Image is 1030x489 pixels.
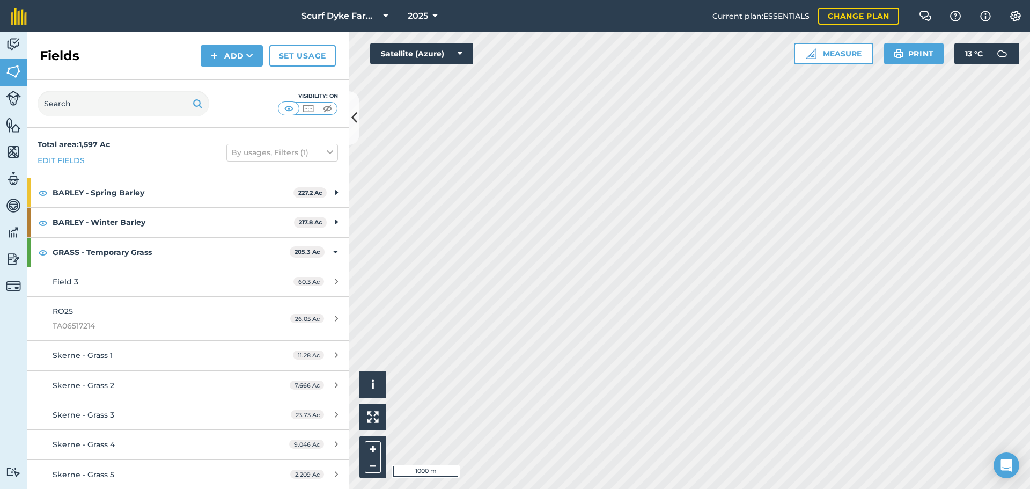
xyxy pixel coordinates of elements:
[53,178,293,207] strong: BARLEY - Spring Barley
[38,91,209,116] input: Search
[269,45,336,67] a: Set usage
[408,10,428,23] span: 2025
[38,246,48,259] img: svg+xml;base64,PHN2ZyB4bWxucz0iaHR0cDovL3d3dy53My5vcmcvMjAwMC9zdmciIHdpZHRoPSIxOCIgaGVpZ2h0PSIyNC...
[6,467,21,477] img: svg+xml;base64,PD94bWwgdmVyc2lvbj0iMS4wIiBlbmNvZGluZz0idXRmLTgiPz4KPCEtLSBHZW5lcmF0b3I6IEFkb2JlIE...
[293,277,324,286] span: 60.3 Ac
[38,186,48,199] img: svg+xml;base64,PHN2ZyB4bWxucz0iaHR0cDovL3d3dy53My5vcmcvMjAwMC9zdmciIHdpZHRoPSIxOCIgaGVpZ2h0PSIyNC...
[293,351,324,360] span: 11.28 Ac
[712,10,810,22] span: Current plan : ESSENTIALS
[919,11,932,21] img: Two speech bubbles overlapping with the left bubble in the forefront
[949,11,962,21] img: A question mark icon
[991,43,1013,64] img: svg+xml;base64,PD94bWwgdmVyc2lvbj0iMS4wIiBlbmNvZGluZz0idXRmLTgiPz4KPCEtLSBHZW5lcmF0b3I6IEFkb2JlIE...
[894,47,904,60] img: svg+xml;base64,PHN2ZyB4bWxucz0iaHR0cDovL3d3dy53My5vcmcvMjAwMC9zdmciIHdpZHRoPSIxOSIgaGVpZ2h0PSIyNC...
[6,251,21,267] img: svg+xml;base64,PD94bWwgdmVyc2lvbj0iMS4wIiBlbmNvZGluZz0idXRmLTgiPz4KPCEtLSBHZW5lcmF0b3I6IEFkb2JlIE...
[301,103,315,114] img: svg+xml;base64,PHN2ZyB4bWxucz0iaHR0cDovL3d3dy53My5vcmcvMjAwMC9zdmciIHdpZHRoPSI1MCIgaGVpZ2h0PSI0MC...
[193,97,203,110] img: svg+xml;base64,PHN2ZyB4bWxucz0iaHR0cDovL3d3dy53My5vcmcvMjAwMC9zdmciIHdpZHRoPSIxOSIgaGVpZ2h0PSIyNC...
[367,411,379,423] img: Four arrows, one pointing top left, one top right, one bottom right and the last bottom left
[299,218,322,226] strong: 217.8 Ac
[226,144,338,161] button: By usages, Filters (1)
[53,410,114,420] span: Skerne - Grass 3
[6,37,21,53] img: svg+xml;base64,PD94bWwgdmVyc2lvbj0iMS4wIiBlbmNvZGluZz0idXRmLTgiPz4KPCEtLSBHZW5lcmF0b3I6IEFkb2JlIE...
[278,92,338,100] div: Visibility: On
[27,178,349,207] div: BARLEY - Spring Barley227.2 Ac
[6,63,21,79] img: svg+xml;base64,PHN2ZyB4bWxucz0iaHR0cDovL3d3dy53My5vcmcvMjAwMC9zdmciIHdpZHRoPSI1NiIgaGVpZ2h0PSI2MC...
[27,208,349,237] div: BARLEY - Winter Barley217.8 Ac
[365,457,381,473] button: –
[201,45,263,67] button: Add
[27,430,349,459] a: Skerne - Grass 49.046 Ac
[53,306,73,316] span: RO25
[40,47,79,64] h2: Fields
[954,43,1019,64] button: 13 °C
[27,267,349,296] a: Field 360.3 Ac
[53,277,78,287] span: Field 3
[53,470,114,479] span: Skerne - Grass 5
[53,440,115,449] span: Skerne - Grass 4
[980,10,991,23] img: svg+xml;base64,PHN2ZyB4bWxucz0iaHR0cDovL3d3dy53My5vcmcvMjAwMC9zdmciIHdpZHRoPSIxNyIgaGVpZ2h0PSIxNy...
[365,441,381,457] button: +
[295,248,320,256] strong: 205.3 Ac
[6,91,21,106] img: svg+xml;base64,PD94bWwgdmVyc2lvbj0iMS4wIiBlbmNvZGluZz0idXRmLTgiPz4KPCEtLSBHZW5lcmF0b3I6IEFkb2JlIE...
[38,155,85,166] a: Edit fields
[301,10,379,23] span: Scurf Dyke Farm COU
[291,410,324,419] span: 23.73 Ac
[1009,11,1022,21] img: A cog icon
[994,452,1019,478] div: Open Intercom Messenger
[53,381,114,390] span: Skerne - Grass 2
[298,189,322,196] strong: 227.2 Ac
[27,460,349,489] a: Skerne - Grass 52.209 Ac
[818,8,899,25] a: Change plan
[27,371,349,400] a: Skerne - Grass 27.666 Ac
[289,440,324,449] span: 9.046 Ac
[53,320,254,332] span: TA06517214
[6,171,21,187] img: svg+xml;base64,PD94bWwgdmVyc2lvbj0iMS4wIiBlbmNvZGluZz0idXRmLTgiPz4KPCEtLSBHZW5lcmF0b3I6IEFkb2JlIE...
[321,103,334,114] img: svg+xml;base64,PHN2ZyB4bWxucz0iaHR0cDovL3d3dy53My5vcmcvMjAwMC9zdmciIHdpZHRoPSI1MCIgaGVpZ2h0PSI0MC...
[6,144,21,160] img: svg+xml;base64,PHN2ZyB4bWxucz0iaHR0cDovL3d3dy53My5vcmcvMjAwMC9zdmciIHdpZHRoPSI1NiIgaGVpZ2h0PSI2MC...
[6,224,21,240] img: svg+xml;base64,PD94bWwgdmVyc2lvbj0iMS4wIiBlbmNvZGluZz0idXRmLTgiPz4KPCEtLSBHZW5lcmF0b3I6IEFkb2JlIE...
[11,8,27,25] img: fieldmargin Logo
[6,198,21,214] img: svg+xml;base64,PD94bWwgdmVyc2lvbj0iMS4wIiBlbmNvZGluZz0idXRmLTgiPz4KPCEtLSBHZW5lcmF0b3I6IEFkb2JlIE...
[794,43,873,64] button: Measure
[359,371,386,398] button: i
[282,103,296,114] img: svg+xml;base64,PHN2ZyB4bWxucz0iaHR0cDovL3d3dy53My5vcmcvMjAwMC9zdmciIHdpZHRoPSI1MCIgaGVpZ2h0PSI0MC...
[53,351,113,360] span: Skerne - Grass 1
[6,117,21,133] img: svg+xml;base64,PHN2ZyB4bWxucz0iaHR0cDovL3d3dy53My5vcmcvMjAwMC9zdmciIHdpZHRoPSI1NiIgaGVpZ2h0PSI2MC...
[290,314,324,323] span: 26.05 Ac
[38,140,110,149] strong: Total area : 1,597 Ac
[38,216,48,229] img: svg+xml;base64,PHN2ZyB4bWxucz0iaHR0cDovL3d3dy53My5vcmcvMjAwMC9zdmciIHdpZHRoPSIxOCIgaGVpZ2h0PSIyNC...
[53,208,294,237] strong: BARLEY - Winter Barley
[806,48,816,59] img: Ruler icon
[290,470,324,479] span: 2.209 Ac
[371,378,374,391] span: i
[6,279,21,294] img: svg+xml;base64,PD94bWwgdmVyc2lvbj0iMS4wIiBlbmNvZGluZz0idXRmLTgiPz4KPCEtLSBHZW5lcmF0b3I6IEFkb2JlIE...
[210,49,218,62] img: svg+xml;base64,PHN2ZyB4bWxucz0iaHR0cDovL3d3dy53My5vcmcvMjAwMC9zdmciIHdpZHRoPSIxNCIgaGVpZ2h0PSIyNC...
[53,238,290,267] strong: GRASS - Temporary Grass
[290,381,324,390] span: 7.666 Ac
[27,400,349,429] a: Skerne - Grass 323.73 Ac
[27,297,349,340] a: RO25TA0651721426.05 Ac
[27,238,349,267] div: GRASS - Temporary Grass205.3 Ac
[370,43,473,64] button: Satellite (Azure)
[965,43,983,64] span: 13 ° C
[27,341,349,370] a: Skerne - Grass 111.28 Ac
[884,43,944,64] button: Print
